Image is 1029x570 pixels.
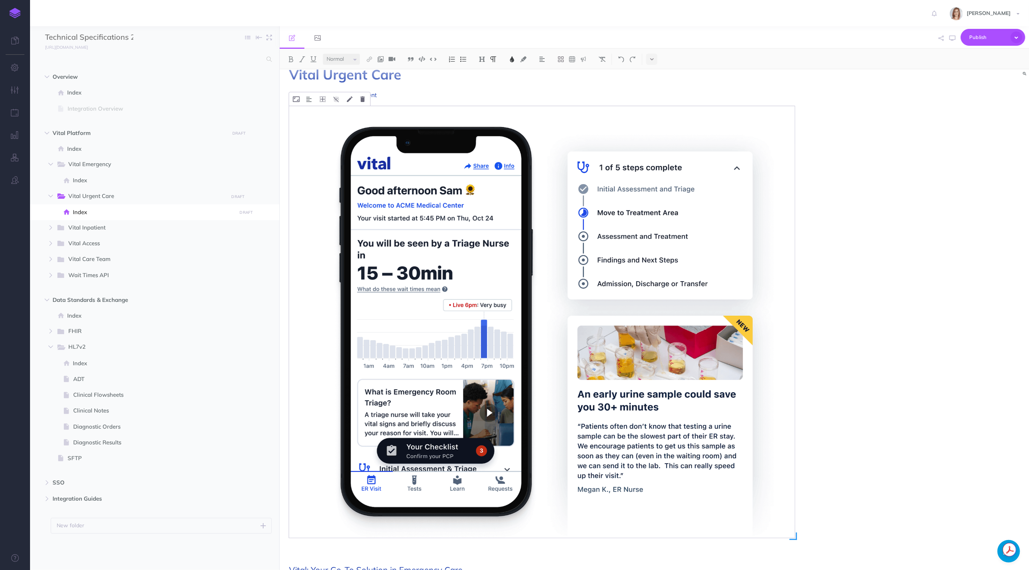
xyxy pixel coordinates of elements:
span: Integration Guides [53,494,225,503]
span: Vital Emergency [68,160,223,169]
span: SSO [53,478,225,487]
img: Underline button [310,56,317,62]
img: Clear styles button [599,56,606,62]
span: [PERSON_NAME] [963,10,1014,16]
span: Clinical Notes [73,406,234,415]
span: Clinical Flowsheets [73,390,234,399]
span: For the Emergency Department [289,91,377,99]
img: Alignment dropdown menu button [539,56,545,62]
span: Overview [53,72,225,81]
img: Unordered list button [460,56,467,62]
button: DRAFT [237,208,256,217]
span: Diagnostic Results [73,438,234,447]
input: Documentation Name [45,32,133,43]
span: Index [73,359,234,368]
img: Text color button [509,56,515,62]
img: Callout dropdown menu button [580,56,587,62]
img: Create table button [569,56,576,62]
span: Vital Urgent Care [289,66,401,83]
a: Open chat [997,540,1020,562]
span: Index [73,176,234,185]
img: Paragraph button [490,56,497,62]
img: Link button [366,56,373,62]
small: [URL][DOMAIN_NAME] [45,45,88,50]
img: Alignment dropdown menu button [306,96,312,102]
span: Vital Inpatient [68,223,223,233]
img: Headings dropdown button [479,56,485,62]
span: Index [73,208,234,217]
span: FHIR [68,327,223,336]
span: Index [67,88,234,97]
small: DRAFT [232,131,246,136]
button: New folder [51,518,272,534]
img: Italic button [299,56,306,62]
span: Index [67,311,234,320]
img: logo-mark.svg [9,8,21,18]
span: Vital Urgent Care [68,192,223,201]
img: Add image button [377,56,384,62]
span: Vital Platform [53,129,225,138]
small: DRAFT [231,194,244,199]
img: Ordered list button [449,56,455,62]
img: Text background color button [520,56,527,62]
small: DRAFT [240,210,253,215]
img: Blockquote button [407,56,414,62]
span: Data Standards & Exchange [53,295,225,304]
img: Code block button [419,56,425,62]
span: Wait Times API [68,271,223,280]
span: SFTP [68,454,234,463]
img: Undo [618,56,625,62]
input: Search [45,52,262,66]
img: 80e56c4cd95d97013565149c583a4370.jpg [950,7,963,20]
img: Bold button [288,56,294,62]
span: Vital Access [68,239,223,249]
span: Publish [969,31,1007,43]
img: Redo [629,56,636,62]
span: Diagnostic Orders [73,422,234,431]
span: Vital Care Team [68,255,223,264]
img: Inline code button [430,56,437,62]
button: DRAFT [229,192,247,201]
button: DRAFT [230,129,249,138]
span: ADT [73,375,234,384]
p: New folder [57,521,84,529]
span: Index [67,144,234,153]
img: Add video button [389,56,395,62]
a: [URL][DOMAIN_NAME] [30,43,95,51]
span: Integration Overview [68,104,234,113]
span: HL7v2 [68,342,223,352]
button: Publish [961,29,1025,46]
img: NF3wxbMK2YCvSaSS3bvu.png [289,106,795,538]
